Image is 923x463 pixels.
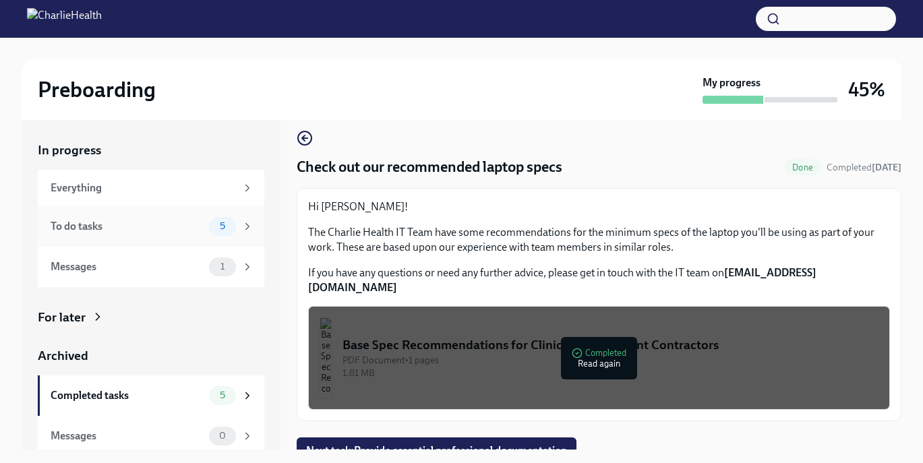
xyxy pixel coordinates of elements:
div: To do tasks [51,219,204,234]
p: If you have any questions or need any further advice, please get in touch with the IT team on [308,266,890,295]
div: Messages [51,259,204,274]
div: For later [38,309,86,326]
a: For later [38,309,264,326]
button: Base Spec Recommendations for Clinical Independent ContractorsPDF Document•1 pages1.81 MBComplete... [308,306,890,410]
strong: [DATE] [872,162,901,173]
div: PDF Document • 1 pages [343,354,879,367]
a: Messages0 [38,416,264,456]
div: 1.81 MB [343,367,879,379]
span: 0 [211,431,234,441]
h4: Check out our recommended laptop specs [297,157,562,177]
span: 5 [212,390,233,400]
a: Completed tasks5 [38,375,264,416]
h3: 45% [848,78,885,102]
img: Base Spec Recommendations for Clinical Independent Contractors [320,317,332,398]
span: Next task : Provide essential professional documentation [306,444,567,458]
strong: My progress [703,75,761,90]
div: Messages [51,429,204,443]
h2: Preboarding [38,76,156,103]
a: To do tasks5 [38,206,264,247]
img: CharlieHealth [27,8,102,30]
div: Everything [51,181,236,195]
a: Everything [38,170,264,206]
span: 5 [212,221,233,231]
div: Completed tasks [51,388,204,403]
span: Done [784,162,821,173]
p: The Charlie Health IT Team have some recommendations for the minimum specs of the laptop you'll b... [308,225,890,255]
a: Messages1 [38,247,264,287]
a: Archived [38,347,264,365]
span: Completed [827,162,901,173]
span: 1 [212,261,233,272]
span: October 15th, 2025 16:33 [827,161,901,174]
div: Base Spec Recommendations for Clinical Independent Contractors [343,336,879,354]
a: In progress [38,142,264,159]
p: Hi [PERSON_NAME]! [308,199,890,214]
